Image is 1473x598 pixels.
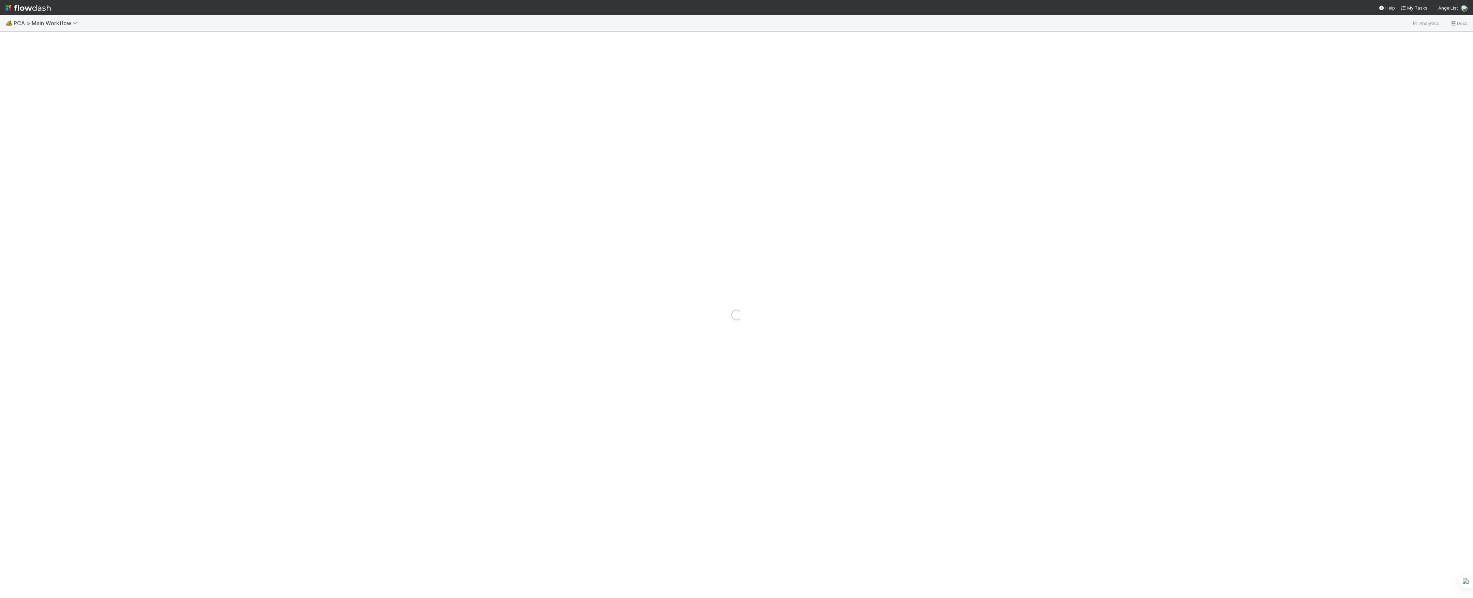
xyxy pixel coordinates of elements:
[14,20,81,27] span: PCA > Main Workflow
[1438,5,1458,11] span: AngelList
[1450,19,1468,27] a: Docs
[1379,4,1395,11] div: Help
[1461,5,1468,12] img: avatar_b6a6ccf4-6160-40f7-90da-56c3221167ae.png
[1412,19,1439,27] a: Analytics
[5,2,51,14] img: logo-inverted-e16ddd16eac7371096b0.svg
[5,20,12,26] span: 🏕️
[1400,5,1427,11] span: My Tasks
[1400,4,1427,11] a: My Tasks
